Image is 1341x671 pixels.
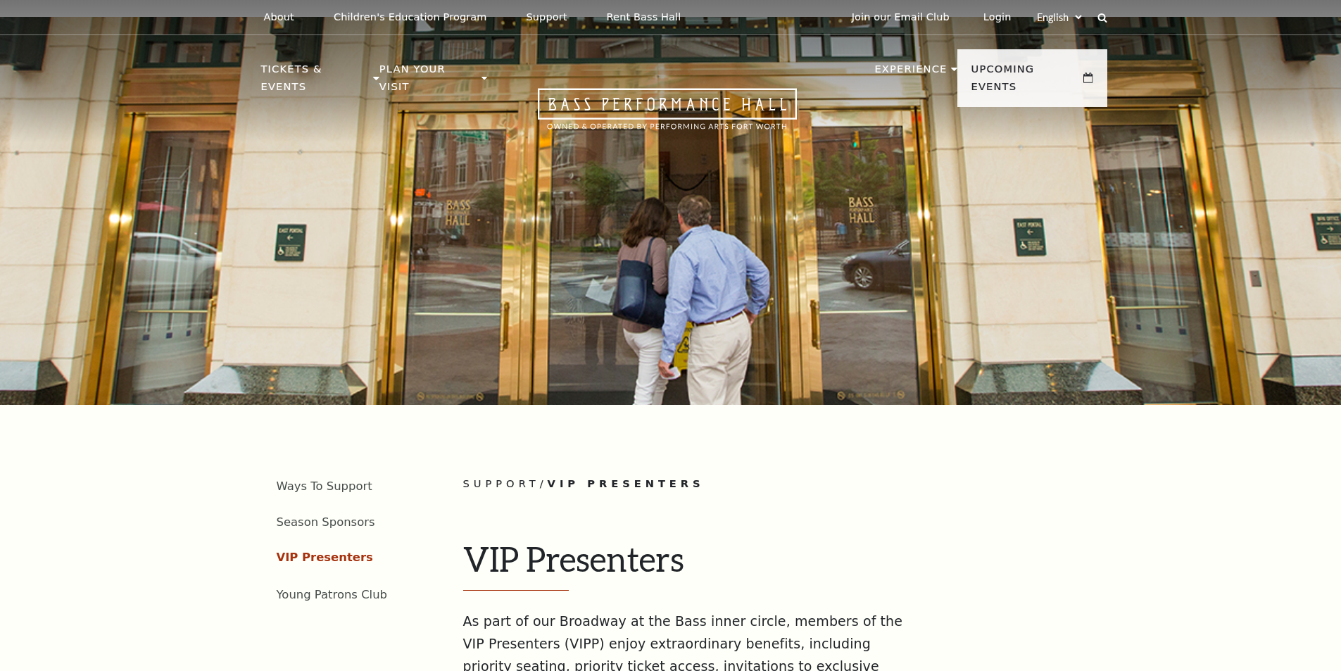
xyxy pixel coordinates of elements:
p: Experience [874,61,947,86]
span: VIP Presenters [548,477,705,489]
p: Support [527,11,567,23]
a: Season Sponsors [277,515,375,529]
p: Tickets & Events [261,61,370,104]
p: / [463,475,1107,493]
select: Select: [1034,11,1084,24]
p: Upcoming Events [971,61,1081,104]
p: Rent Bass Hall [607,11,681,23]
h1: VIP Presenters [463,539,1107,591]
a: Young Patrons Club [277,588,388,601]
p: About [264,11,294,23]
span: Support [463,477,540,489]
a: Ways To Support [277,479,372,493]
p: Plan Your Visit [379,61,478,104]
a: VIP Presenters [277,551,373,564]
p: Children's Education Program [334,11,487,23]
